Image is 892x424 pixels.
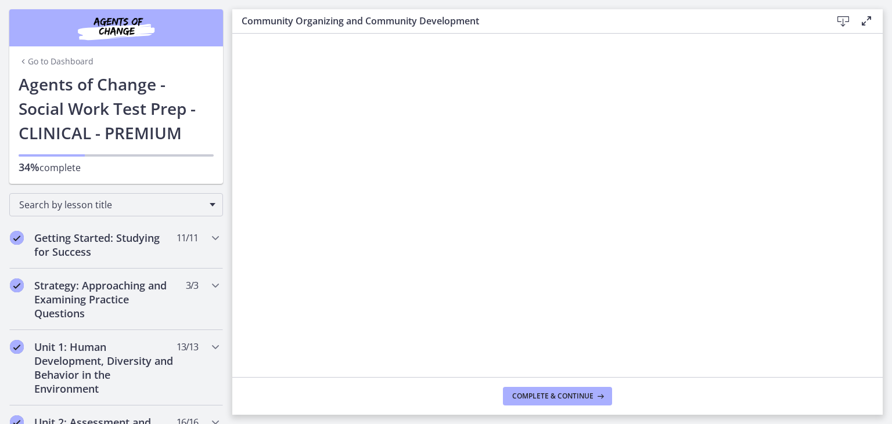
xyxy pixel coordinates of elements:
p: complete [19,160,214,175]
button: Complete & continue [503,387,612,405]
span: 34% [19,160,39,174]
span: Complete & continue [512,392,594,401]
h2: Strategy: Approaching and Examining Practice Questions [34,278,176,320]
h3: Community Organizing and Community Development [242,14,813,28]
img: Agents of Change [46,14,186,42]
h2: Unit 1: Human Development, Diversity and Behavior in the Environment [34,340,176,396]
i: Completed [10,231,24,245]
i: Completed [10,340,24,354]
span: 13 / 13 [177,340,198,354]
a: Go to Dashboard [19,56,93,67]
span: 3 / 3 [186,278,198,292]
i: Completed [10,278,24,292]
span: 11 / 11 [177,231,198,245]
div: Search by lesson title [9,193,223,216]
h1: Agents of Change - Social Work Test Prep - CLINICAL - PREMIUM [19,72,214,145]
span: Search by lesson title [19,198,204,211]
h2: Getting Started: Studying for Success [34,231,176,259]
